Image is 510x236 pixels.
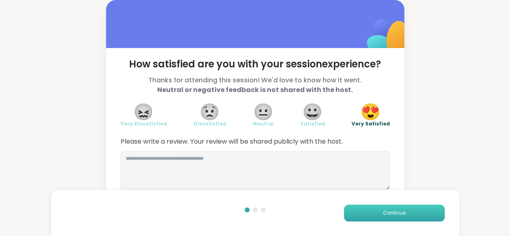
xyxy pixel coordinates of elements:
span: Satisfied [300,121,325,127]
span: 😟 [200,104,220,119]
span: Thanks for attending this session! We'd love to know how it went. [121,75,390,95]
button: Continue [344,205,445,221]
span: Continue [383,209,406,217]
span: Neutral [253,121,274,127]
span: 😖 [133,104,154,119]
span: Dissatisfied [194,121,226,127]
span: Very Dissatisfied [121,121,167,127]
span: How satisfied are you with your session experience? [121,58,390,71]
b: Neutral or negative feedback is not shared with the host. [157,85,353,94]
span: 😐 [253,104,273,119]
span: 😀 [302,104,323,119]
span: 😍 [360,104,381,119]
span: Please write a review. Your review will be shared publicly with the host. [121,137,390,146]
span: Very Satisfied [352,121,390,127]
